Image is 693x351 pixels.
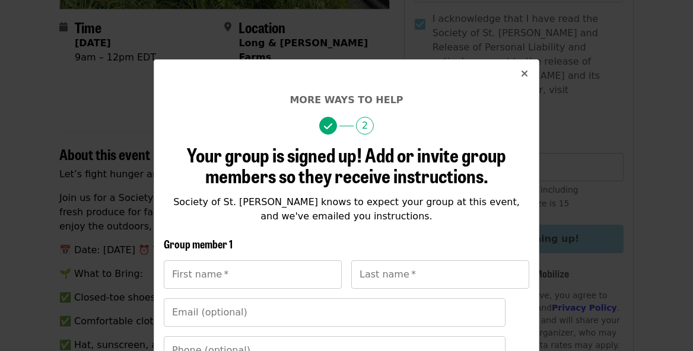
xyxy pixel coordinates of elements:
span: Group member 1 [164,236,233,251]
input: First name [164,260,342,289]
i: check icon [324,121,332,132]
input: Email (optional) [164,298,506,327]
i: times icon [521,68,528,79]
span: Society of St. [PERSON_NAME] knows to expect your group at this event, and we've emailed you inst... [173,196,520,222]
span: Your group is signed up! Add or invite group members so they receive instructions. [187,141,506,189]
span: More ways to help [290,94,403,106]
span: 2 [356,117,374,135]
button: Close [510,60,539,88]
input: Last name [351,260,529,289]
